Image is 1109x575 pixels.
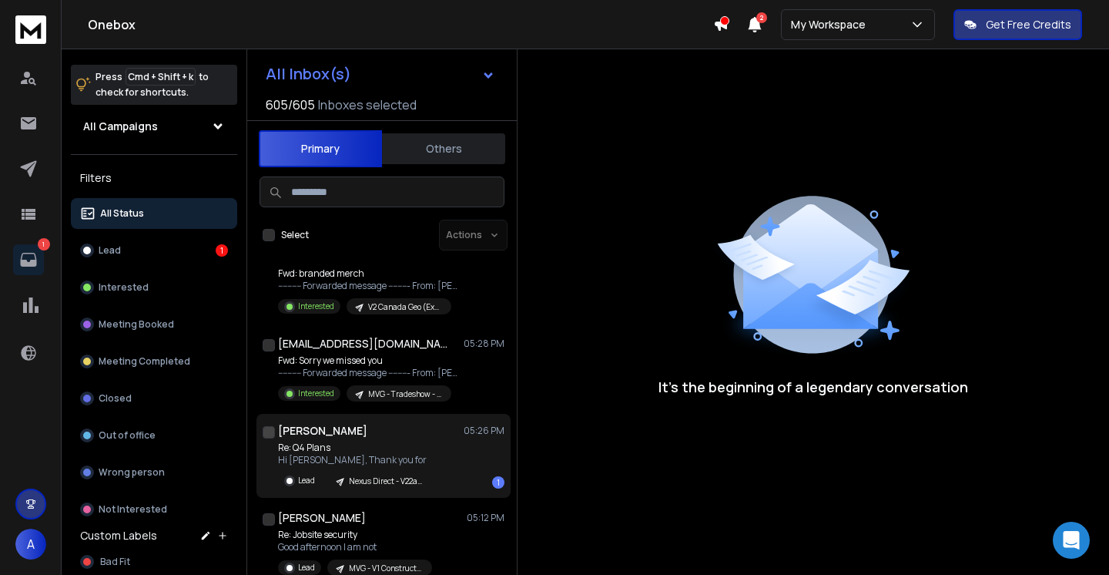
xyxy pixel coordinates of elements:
p: Wrong person [99,466,165,479]
p: 05:26 PM [464,425,504,437]
button: A [15,529,46,560]
p: Re: Jobsite security [278,529,432,541]
button: Meeting Completed [71,346,237,377]
h1: [EMAIL_ADDRESS][DOMAIN_NAME] [278,336,447,351]
p: Closed [99,392,132,405]
p: All Status [100,207,144,220]
span: 605 / 605 [266,96,315,114]
button: Closed [71,383,237,414]
p: Good afternoon I am not [278,541,432,553]
div: 1 [492,476,504,489]
h1: [PERSON_NAME] [278,510,366,526]
button: All Status [71,198,237,229]
h1: All Campaigns [83,119,158,134]
p: It’s the beginning of a legendary conversation [658,376,968,398]
h1: Onebox [88,15,713,34]
span: Bad Fit [100,556,130,568]
p: Interested [99,281,149,294]
a: 1 [13,244,44,275]
h3: Custom Labels [80,528,157,543]
button: Primary [259,130,382,167]
div: 1 [216,244,228,257]
p: ---------- Forwarded message --------- From: [PERSON_NAME] [278,367,463,379]
p: Re: Q4 Plans [278,442,432,454]
span: 2 [756,12,767,23]
p: 05:28 PM [464,338,504,350]
h1: All Inbox(s) [266,66,351,82]
h1: [PERSON_NAME] [278,423,367,439]
span: Cmd + Shift + k [126,68,196,86]
p: Lead [298,562,315,573]
p: 1 [38,238,50,251]
p: Fwd: branded merch [278,267,463,280]
button: Meeting Booked [71,309,237,340]
img: logo [15,15,46,44]
p: Interested [298,301,334,312]
p: Nexus Direct - V22a Messaging - Q4/Giving [DATE] planning - new prospects [349,476,423,487]
p: MVG - Tradeshow - LA Build Expo No Booth Contact Followup [368,388,442,400]
button: Get Free Credits [953,9,1082,40]
button: Others [382,132,505,166]
button: All Inbox(s) [253,59,508,89]
button: Interested [71,272,237,303]
p: Interested [298,388,334,399]
p: Fwd: Sorry we missed you [278,355,463,367]
button: Lead1 [71,235,237,266]
p: My Workspace [791,17,872,32]
p: Hi [PERSON_NAME], Thank you for [278,454,432,466]
p: Out of office [99,429,156,442]
p: Meeting Booked [99,318,174,331]
p: 05:12 PM [467,512,504,524]
p: Get Free Credits [986,17,1071,32]
button: Not Interested [71,494,237,525]
p: MVG - V1 Construction [349,563,423,574]
h3: Filters [71,167,237,189]
p: V2 Canada Geo (Exclude [GEOGRAPHIC_DATA]) [368,301,442,313]
p: Meeting Completed [99,355,190,368]
p: Press to check for shortcuts. [95,69,209,100]
h3: Inboxes selected [318,96,417,114]
p: Lead [298,475,315,486]
label: Select [281,229,309,241]
p: Lead [99,244,121,257]
button: Wrong person [71,457,237,488]
button: Out of office [71,420,237,451]
p: ---------- Forwarded message --------- From: [PERSON_NAME] [278,280,463,292]
p: Not Interested [99,503,167,516]
div: Open Intercom Messenger [1053,522,1090,559]
button: All Campaigns [71,111,237,142]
